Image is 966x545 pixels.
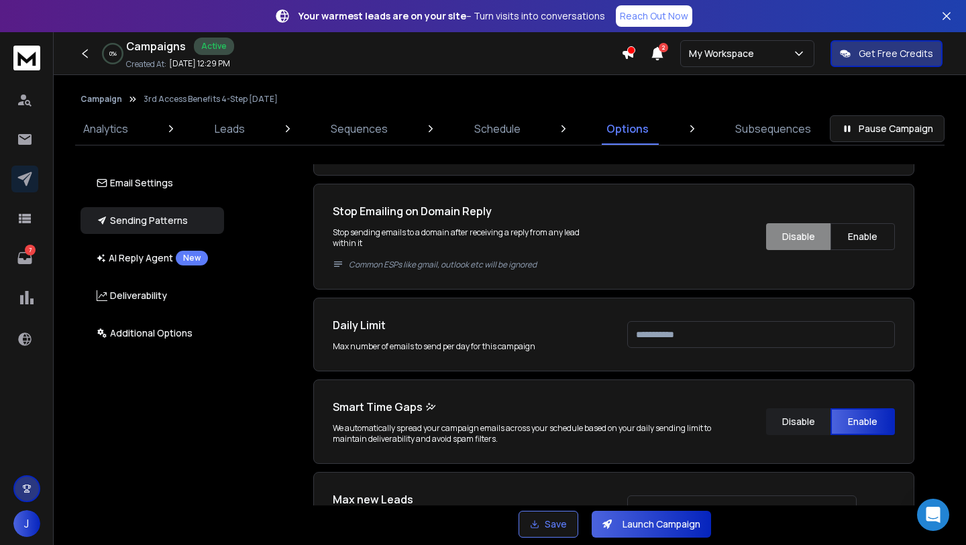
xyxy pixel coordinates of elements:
[80,94,122,105] button: Campaign
[735,121,811,137] p: Subsequences
[80,170,224,196] button: Email Settings
[144,94,278,105] p: 3rd Access Benefits 4-Step [DATE]
[830,115,945,142] button: Pause Campaign
[25,245,36,255] p: 7
[207,113,253,145] a: Leads
[331,121,388,137] p: Sequences
[727,113,819,145] a: Subsequences
[299,9,605,23] p: – Turn visits into conversations
[689,47,759,60] p: My Workspace
[299,9,466,22] strong: Your warmest leads are on your site
[606,121,649,137] p: Options
[11,245,38,271] a: 7
[620,9,688,23] p: Reach Out Now
[215,121,245,137] p: Leads
[474,121,521,137] p: Schedule
[97,176,173,190] p: Email Settings
[194,38,234,55] div: Active
[126,59,166,70] p: Created At:
[323,113,396,145] a: Sequences
[917,499,949,531] div: Open Intercom Messenger
[859,47,933,60] p: Get Free Credits
[830,40,943,67] button: Get Free Credits
[126,38,186,54] h1: Campaigns
[598,113,657,145] a: Options
[659,43,668,52] span: 2
[83,121,128,137] p: Analytics
[466,113,529,145] a: Schedule
[13,510,40,537] button: J
[75,113,136,145] a: Analytics
[169,58,230,69] p: [DATE] 12:29 PM
[13,46,40,70] img: logo
[109,50,117,58] p: 0 %
[616,5,692,27] a: Reach Out Now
